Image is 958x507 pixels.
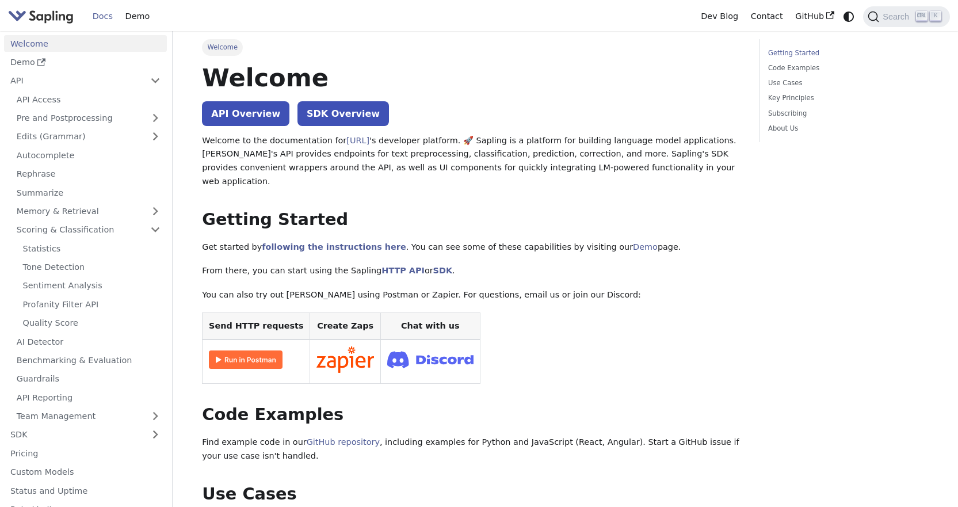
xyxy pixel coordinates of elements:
a: API [4,73,144,89]
p: You can also try out [PERSON_NAME] using Postman or Zapier. For questions, email us or join our D... [202,288,743,302]
button: Switch between dark and light mode (currently system mode) [841,8,857,25]
button: Collapse sidebar category 'API' [144,73,167,89]
a: Benchmarking & Evaluation [10,352,167,369]
a: Status and Uptime [4,482,167,499]
nav: Breadcrumbs [202,39,743,55]
a: Demo [119,7,156,25]
h2: Use Cases [202,484,743,505]
a: Use Cases [768,78,924,89]
a: Demo [4,54,167,71]
kbd: K [930,11,941,21]
img: Join Discord [387,348,474,371]
a: SDK [4,426,144,443]
a: following the instructions here [262,242,406,251]
h1: Welcome [202,62,743,93]
a: Tone Detection [17,259,167,276]
a: Welcome [4,35,167,52]
a: Getting Started [768,48,924,59]
p: Get started by . You can see some of these capabilities by visiting our page. [202,241,743,254]
a: About Us [768,123,924,134]
h2: Code Examples [202,405,743,425]
a: SDK [433,266,452,275]
a: HTTP API [381,266,425,275]
th: Chat with us [380,312,480,340]
a: Pre and Postprocessing [10,110,167,127]
a: Sapling.ai [8,8,78,25]
a: GitHub [789,7,840,25]
a: API Access [10,91,167,108]
a: Memory & Retrieval [10,203,167,220]
a: API Reporting [10,389,167,406]
a: Contact [745,7,789,25]
span: Search [879,12,916,21]
a: Code Examples [768,63,924,74]
a: Custom Models [4,464,167,481]
span: Welcome [202,39,243,55]
a: Autocomplete [10,147,167,163]
button: Expand sidebar category 'SDK' [144,426,167,443]
a: Demo [633,242,658,251]
h2: Getting Started [202,209,743,230]
img: Run in Postman [209,350,283,369]
a: [URL] [346,136,369,145]
img: Connect in Zapier [316,346,374,373]
a: SDK Overview [297,101,389,126]
a: Scoring & Classification [10,222,167,238]
a: Team Management [10,408,167,425]
a: Guardrails [10,371,167,387]
a: Key Principles [768,93,924,104]
a: Summarize [10,184,167,201]
a: Docs [86,7,119,25]
button: Search (Ctrl+K) [863,6,949,27]
a: Subscribing [768,108,924,119]
th: Send HTTP requests [203,312,310,340]
p: From there, you can start using the Sapling or . [202,264,743,278]
a: Edits (Grammar) [10,128,167,145]
img: Sapling.ai [8,8,74,25]
a: Pricing [4,445,167,462]
a: Rephrase [10,166,167,182]
a: API Overview [202,101,289,126]
p: Welcome to the documentation for 's developer platform. 🚀 Sapling is a platform for building lang... [202,134,743,189]
th: Create Zaps [310,312,381,340]
a: Quality Score [17,315,167,331]
a: Dev Blog [694,7,744,25]
a: Statistics [17,240,167,257]
a: Profanity Filter API [17,296,167,312]
a: AI Detector [10,333,167,350]
a: Sentiment Analysis [17,277,167,294]
p: Find example code in our , including examples for Python and JavaScript (React, Angular). Start a... [202,436,743,463]
a: GitHub repository [307,437,380,447]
